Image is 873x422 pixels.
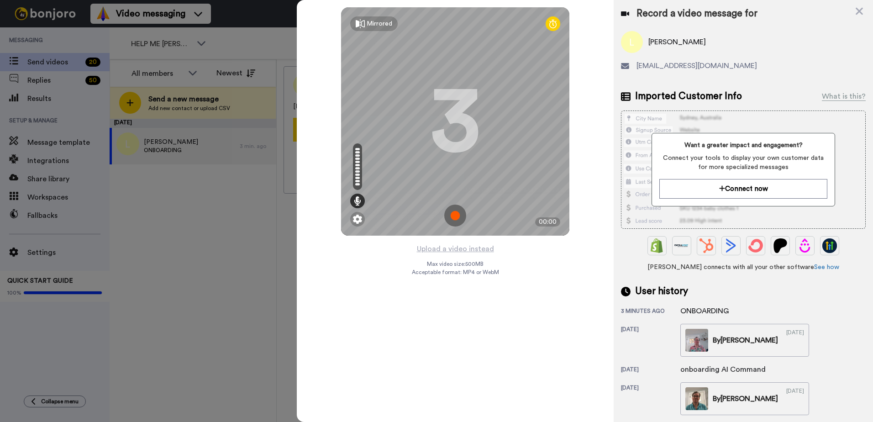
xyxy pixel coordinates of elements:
span: Max video size: 500 MB [427,260,484,268]
img: ConvertKit [748,238,763,253]
img: Patreon [773,238,788,253]
span: Connect your tools to display your own customer data for more specialized messages [659,153,827,172]
div: ONBOARDING [680,306,729,316]
img: Ontraport [674,238,689,253]
div: [DATE] [786,329,804,352]
img: ic_gear.svg [353,215,362,224]
a: See how [814,264,839,270]
button: Connect now [659,179,827,199]
div: onboarding AI Command [680,364,766,375]
span: Want a greater impact and engagement? [659,141,827,150]
div: 3 [430,87,480,156]
img: Shopify [650,238,664,253]
div: [DATE] [621,366,680,375]
span: [PERSON_NAME] connects with all your other software [621,263,866,272]
a: By[PERSON_NAME][DATE] [680,382,809,415]
img: 385bab0f-b5f1-44f1-b10e-990aaa8124fb-thumb.jpg [685,387,708,410]
img: Hubspot [699,238,714,253]
div: [DATE] [786,387,804,410]
img: GoHighLevel [822,238,837,253]
img: ActiveCampaign [724,238,738,253]
div: By [PERSON_NAME] [713,393,778,404]
div: [DATE] [621,384,680,415]
span: Imported Customer Info [635,90,742,103]
img: 306dbdb8-5d1d-4f74-8885-e249809ffc6d-thumb.jpg [685,329,708,352]
div: 3 minutes ago [621,307,680,316]
span: User history [635,285,688,298]
div: [DATE] [621,326,680,357]
button: Upload a video instead [414,243,497,255]
div: 00:00 [535,217,560,227]
div: What is this? [822,91,866,102]
a: By[PERSON_NAME][DATE] [680,324,809,357]
span: Acceptable format: MP4 or WebM [412,269,499,276]
img: ic_record_start.svg [444,205,466,227]
img: Drip [798,238,812,253]
div: By [PERSON_NAME] [713,335,778,346]
span: [EMAIL_ADDRESS][DOMAIN_NAME] [636,60,757,71]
